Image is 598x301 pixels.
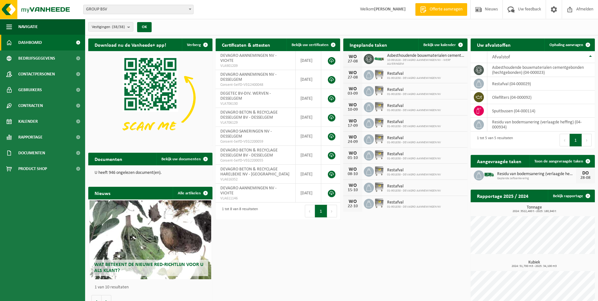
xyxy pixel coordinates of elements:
td: restafval (04-000029) [487,77,595,91]
button: Next [327,205,337,217]
h2: Rapportage 2025 / 2024 [471,190,535,202]
button: Next [582,134,592,146]
count: (38/38) [112,25,125,29]
span: Rapportage [18,129,43,145]
span: Bekijk uw certificaten [292,43,328,47]
td: asbesthoudende bouwmaterialen cementgebonden (hechtgebonden) (04-000023) [487,63,595,77]
span: Dashboard [18,35,42,50]
div: WO [346,86,359,91]
span: Contactpersonen [18,66,55,82]
span: Product Shop [18,161,47,177]
span: Verberg [187,43,201,47]
span: Vestigingen [92,22,125,32]
button: 1 [570,134,582,146]
h2: Documenten [88,153,129,165]
span: Residu van bodemsanering (verlaagde heffing) [497,172,576,177]
a: Bekijk rapportage [548,190,594,202]
span: Offerte aanvragen [428,6,464,13]
span: Restafval [387,152,441,157]
h3: Kubiek [474,260,595,268]
span: 01-901838 - DEVAGRO AANNEMINGEN NV [387,141,441,145]
div: 17-09 [346,124,359,128]
iframe: chat widget [3,287,105,301]
span: 01-901838 - DEVAGRO AANNEMINGEN NV [387,157,441,161]
img: Download de VHEPlus App [88,51,212,145]
button: Verberg [182,38,212,51]
span: Restafval [387,120,441,125]
button: Previous [305,205,315,217]
td: [DATE] [296,70,322,89]
span: DEVAGRO AANNEMINGEN NV - VICHTE [220,53,276,63]
div: 15-10 [346,188,359,192]
span: 2024: 51,700 m3 - 2025: 34,100 m3 [474,265,595,268]
h2: Uw afvalstoffen [471,38,517,51]
span: Navigatie [18,19,38,35]
span: Documenten [18,145,45,161]
span: 01-901838 - DEVAGRO AANNEMINGEN NV [387,92,441,96]
img: WB-1100-GAL-GY-02 [374,69,385,80]
span: VLA901209 [220,63,291,68]
span: 01-901838 - DEVAGRO AANNEMINGEN NV [387,125,441,128]
img: WB-1100-GAL-GY-02 [374,182,385,192]
span: Ophaling aanvragen [549,43,583,47]
img: BL-SO-LV [484,169,495,180]
span: Restafval [387,87,441,92]
img: WB-1100-GAL-GY-02 [374,85,385,96]
span: Restafval [387,71,441,76]
span: Restafval [387,103,441,109]
span: 01-901838 - DEVAGRO AANNEMINGEN NV [387,189,441,193]
div: 27-08 [346,59,359,64]
a: Bekijk uw kalender [418,38,467,51]
span: DEVAGRO BETON & RECYCLAGE HARELBEKE NV - [GEOGRAPHIC_DATA] [220,167,289,177]
span: Gebruikers [18,82,42,98]
div: 08-10 [346,172,359,176]
td: [DATE] [296,89,322,108]
h2: Aangevraagde taken [471,155,528,167]
span: Asbesthoudende bouwmaterialen cementgebonden (hechtgebonden) [387,53,464,58]
span: Bekijk uw kalender [423,43,456,47]
span: Wat betekent de nieuwe RED-richtlijn voor u als klant? [94,262,203,273]
div: 24-09 [346,140,359,144]
span: VLA616352 [220,177,291,182]
span: DEVAGRO SANERINGEN NV - DESSELGEM [220,129,272,139]
a: Toon de aangevraagde taken [529,155,594,168]
td: [DATE] [296,127,322,146]
button: 1 [315,205,327,217]
div: 1 tot 8 van 8 resultaten [219,204,258,218]
p: U heeft 946 ongelezen document(en). [95,171,206,175]
img: WB-1100-GAL-GY-02 [374,117,385,128]
h2: Download nu de Vanheede+ app! [88,38,172,51]
span: Consent-SelfD-VEG2200055 [220,158,291,163]
div: DO [579,171,592,176]
span: Consent-SelfD-VEG2400048 [220,82,291,87]
span: Afvalstof [492,55,510,60]
div: 1 tot 5 van 5 resultaten [474,133,513,147]
img: WB-1100-GAL-GY-02 [374,133,385,144]
div: WO [346,70,359,75]
div: 01-10 [346,156,359,160]
span: Restafval [387,200,441,205]
p: 1 van 10 resultaten [95,285,209,290]
button: OK [137,22,152,32]
span: Kalender [18,114,38,129]
div: 03-09 [346,91,359,96]
h2: Nieuws [88,187,117,199]
span: DEVAGRO AANNEMINGEN NV - VICHTE [220,186,276,196]
span: Restafval [387,184,441,189]
div: WO [346,199,359,204]
a: Bekijk uw documenten [156,153,212,165]
span: VLA706130 [220,101,291,106]
span: 01-901838 - DEVAGRO AANNEMINGEN NV [387,205,441,209]
span: VLA706129 [220,120,291,125]
span: Consent-SelfD-VEG2200059 [220,139,291,144]
td: residu van bodemsanering (verlaagde heffing) (04-000934) [487,118,595,132]
button: Vestigingen(38/38) [88,22,133,32]
span: 01-901838 - DEVAGRO AANNEMINGEN NV [387,173,441,177]
img: WB-1100-GAL-GY-02 [374,198,385,209]
span: DEVAGRO AANNEMINGEN NV - DESSELGEM [220,72,276,82]
span: 2024: 3522,460 t - 2025: 180,940 t [474,210,595,213]
span: 01-901838 - DEVAGRO AANNEMINGEN NV [387,109,441,112]
div: WO [346,103,359,108]
div: WO [346,167,359,172]
span: Bekijk uw documenten [161,157,201,161]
